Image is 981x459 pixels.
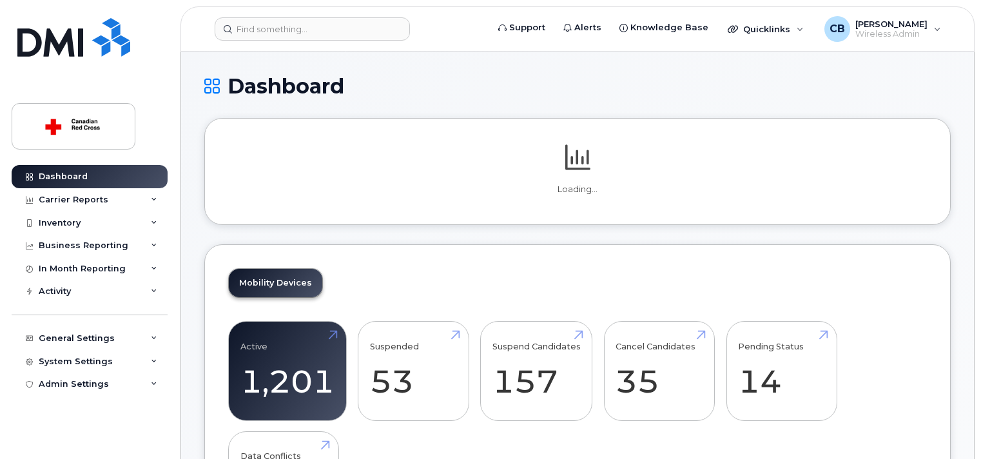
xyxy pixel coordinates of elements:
[228,184,927,195] p: Loading...
[229,269,322,297] a: Mobility Devices
[492,329,581,414] a: Suspend Candidates 157
[370,329,457,414] a: Suspended 53
[738,329,825,414] a: Pending Status 14
[204,75,951,97] h1: Dashboard
[240,329,335,414] a: Active 1,201
[616,329,703,414] a: Cancel Candidates 35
